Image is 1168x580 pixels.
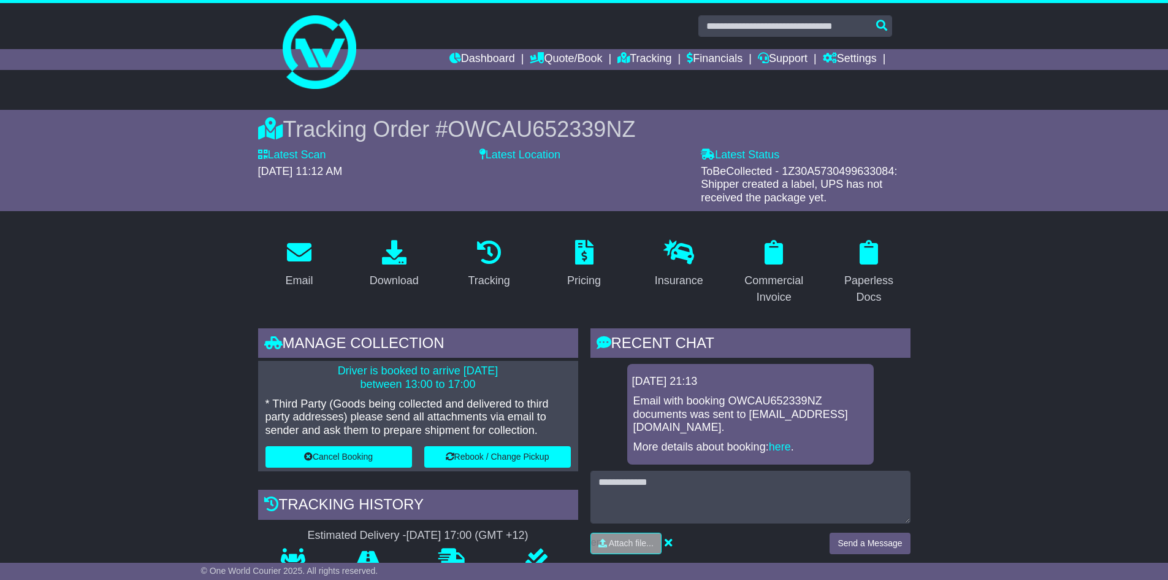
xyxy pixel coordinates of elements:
[362,236,427,293] a: Download
[655,273,703,289] div: Insurance
[567,273,601,289] div: Pricing
[701,165,897,204] span: ToBeCollected - 1Z30A5730499633084: Shipper created a label, UPS has not received the package yet.
[424,446,571,468] button: Rebook / Change Pickup
[647,236,711,293] a: Insurance
[285,273,313,289] div: Email
[632,375,869,389] div: [DATE] 21:13
[733,236,815,310] a: Commercial Invoice
[830,533,910,554] button: Send a Message
[559,236,609,293] a: Pricing
[828,236,910,310] a: Paperless Docs
[823,49,877,70] a: Settings
[633,441,868,454] p: More details about booking: .
[258,328,578,362] div: Manage collection
[479,149,560,162] label: Latest Location
[460,236,517,293] a: Tracking
[701,149,779,162] label: Latest Status
[633,395,868,435] p: Email with booking OWCAU652339NZ documents was sent to [EMAIL_ADDRESS][DOMAIN_NAME].
[258,490,578,523] div: Tracking history
[258,116,910,142] div: Tracking Order #
[265,398,571,438] p: * Third Party (Goods being collected and delivered to third party addresses) please send all atta...
[687,49,742,70] a: Financials
[590,328,910,362] div: RECENT CHAT
[741,273,807,306] div: Commercial Invoice
[407,529,529,543] div: [DATE] 17:00 (GMT +12)
[530,49,602,70] a: Quote/Book
[449,49,515,70] a: Dashboard
[769,441,791,453] a: here
[265,446,412,468] button: Cancel Booking
[370,273,419,289] div: Download
[448,117,635,142] span: OWCAU652339NZ
[258,149,326,162] label: Latest Scan
[258,529,578,543] div: Estimated Delivery -
[277,236,321,293] a: Email
[258,165,343,177] span: [DATE] 11:12 AM
[758,49,807,70] a: Support
[468,273,510,289] div: Tracking
[617,49,671,70] a: Tracking
[201,566,378,576] span: © One World Courier 2025. All rights reserved.
[836,273,903,306] div: Paperless Docs
[265,365,571,391] p: Driver is booked to arrive [DATE] between 13:00 to 17:00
